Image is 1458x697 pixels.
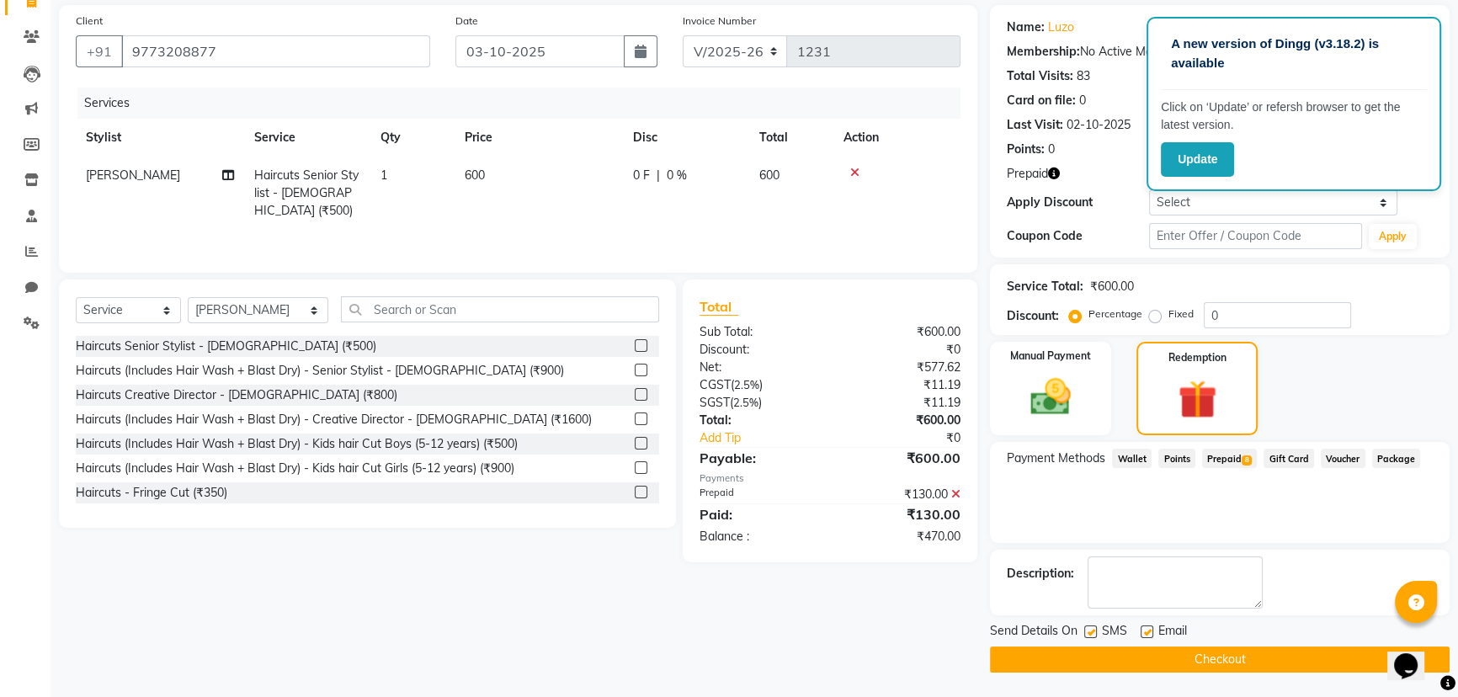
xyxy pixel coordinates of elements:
span: 8 [1242,455,1251,466]
button: Checkout [990,646,1450,673]
a: Add Tip [687,429,854,447]
span: 2.5% [733,396,758,409]
span: Package [1372,449,1421,468]
span: Email [1158,622,1187,643]
div: Total Visits: [1007,67,1073,85]
div: 83 [1077,67,1090,85]
div: 0 [1079,92,1086,109]
label: Fixed [1168,306,1194,322]
span: 600 [465,168,485,183]
div: Prepaid [687,486,830,503]
span: 2.5% [734,378,759,391]
div: Paid: [687,504,830,524]
div: Last Visit: [1007,116,1063,134]
div: ₹577.62 [830,359,973,376]
div: Haircuts - Fringe Cut (₹350) [76,484,227,502]
div: Haircuts (Includes Hair Wash + Blast Dry) - Kids hair Cut Boys (5-12 years) (₹500) [76,435,518,453]
div: Sub Total: [687,323,830,341]
label: Client [76,13,103,29]
div: Total: [687,412,830,429]
iframe: chat widget [1387,630,1441,680]
div: Haircuts (Includes Hair Wash + Blast Dry) - Creative Director - [DEMOGRAPHIC_DATA] (₹1600) [76,411,592,428]
img: _gift.svg [1166,375,1229,423]
input: Search or Scan [341,296,659,322]
div: ₹600.00 [1090,278,1134,295]
div: ₹600.00 [830,448,973,468]
div: ₹470.00 [830,528,973,545]
span: | [657,167,660,184]
div: Balance : [687,528,830,545]
th: Disc [623,119,749,157]
span: 600 [759,168,780,183]
div: Card on file: [1007,92,1076,109]
a: Luzo [1048,19,1074,36]
span: SGST [700,395,730,410]
th: Stylist [76,119,244,157]
div: ( ) [687,394,830,412]
span: Prepaid [1007,165,1048,183]
div: Membership: [1007,43,1080,61]
div: ₹130.00 [830,504,973,524]
span: 1 [380,168,387,183]
div: Haircuts (Includes Hair Wash + Blast Dry) - Kids hair Cut Girls (5-12 years) (₹900) [76,460,514,477]
label: Manual Payment [1010,348,1091,364]
div: ₹0 [854,429,973,447]
button: +91 [76,35,123,67]
span: Send Details On [990,622,1078,643]
span: Wallet [1112,449,1152,468]
span: Prepaid [1202,449,1257,468]
div: Service Total: [1007,278,1083,295]
th: Total [749,119,833,157]
div: Apply Discount [1007,194,1149,211]
div: ₹11.19 [830,394,973,412]
p: A new version of Dingg (v3.18.2) is available [1171,35,1417,72]
div: ₹600.00 [830,412,973,429]
span: [PERSON_NAME] [86,168,180,183]
div: Description: [1007,565,1074,583]
span: Haircuts Senior Stylist - [DEMOGRAPHIC_DATA] (₹500) [254,168,359,218]
th: Action [833,119,960,157]
div: ( ) [687,376,830,394]
span: Total [700,298,738,316]
p: Click on ‘Update’ or refersh browser to get the latest version. [1161,98,1427,134]
div: No Active Membership [1007,43,1433,61]
span: 0 % [667,167,687,184]
span: Payment Methods [1007,450,1105,467]
div: Name: [1007,19,1045,36]
label: Date [455,13,478,29]
button: Apply [1369,224,1417,249]
button: Update [1161,142,1234,177]
div: ₹0 [830,341,973,359]
span: SMS [1102,622,1127,643]
input: Enter Offer / Coupon Code [1149,223,1362,249]
div: Net: [687,359,830,376]
span: CGST [700,377,731,392]
div: Discount: [687,341,830,359]
span: Gift Card [1264,449,1314,468]
div: Discount: [1007,307,1059,325]
div: Payable: [687,448,830,468]
span: Points [1158,449,1195,468]
div: ₹130.00 [830,486,973,503]
div: Payments [700,471,961,486]
th: Service [244,119,370,157]
div: Services [77,88,973,119]
div: Haircuts (Includes Hair Wash + Blast Dry) - Senior Stylist - [DEMOGRAPHIC_DATA] (₹900) [76,362,564,380]
span: Voucher [1321,449,1365,468]
label: Invoice Number [683,13,756,29]
th: Qty [370,119,455,157]
div: ₹11.19 [830,376,973,394]
th: Price [455,119,623,157]
div: Points: [1007,141,1045,158]
label: Redemption [1168,350,1227,365]
div: Coupon Code [1007,227,1149,245]
label: Percentage [1088,306,1142,322]
div: 02-10-2025 [1067,116,1131,134]
div: 0 [1048,141,1055,158]
div: ₹600.00 [830,323,973,341]
div: Haircuts Senior Stylist - [DEMOGRAPHIC_DATA] (₹500) [76,338,376,355]
input: Search by Name/Mobile/Email/Code [121,35,430,67]
img: _cash.svg [1018,374,1083,420]
div: Haircuts Creative Director - [DEMOGRAPHIC_DATA] (₹800) [76,386,397,404]
span: 0 F [633,167,650,184]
